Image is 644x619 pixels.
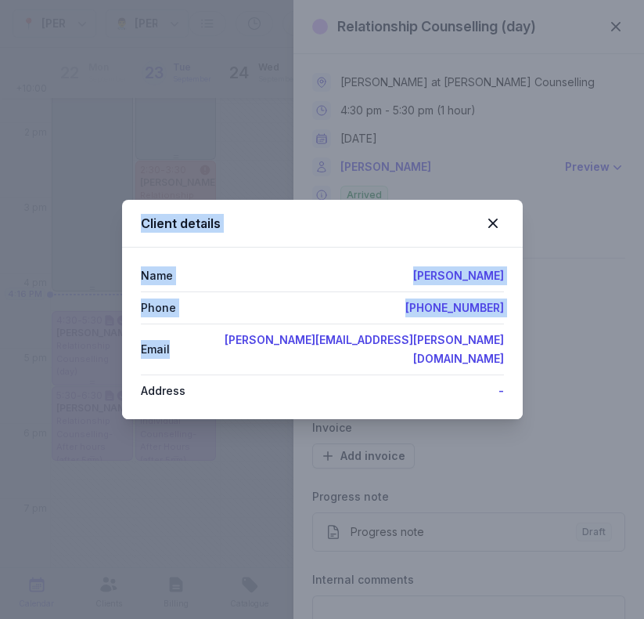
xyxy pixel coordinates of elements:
[413,269,504,282] a: [PERSON_NAME]
[141,266,173,285] div: Name
[405,301,504,314] a: [PHONE_NUMBER]
[225,333,504,365] a: [PERSON_NAME][EMAIL_ADDRESS][PERSON_NAME][DOMAIN_NAME]
[141,340,170,359] div: Email
[141,382,185,400] div: Address
[141,214,482,233] div: Client details
[141,299,176,317] div: Phone
[498,384,504,397] a: -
